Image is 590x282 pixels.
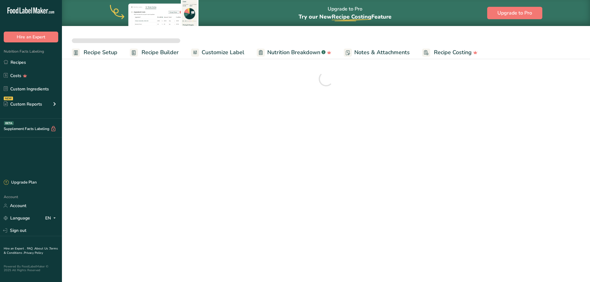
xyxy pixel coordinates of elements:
[487,7,542,19] button: Upgrade to Pro
[27,246,34,251] a: FAQ .
[4,32,58,42] button: Hire an Expert
[72,46,117,59] a: Recipe Setup
[34,246,49,251] a: About Us .
[24,251,43,255] a: Privacy Policy
[299,0,391,26] div: Upgrade to Pro
[4,246,26,251] a: Hire an Expert .
[4,265,58,272] div: Powered By FoodLabelMaker © 2025 All Rights Reserved
[267,48,320,57] span: Nutrition Breakdown
[344,46,410,59] a: Notes & Attachments
[191,46,244,59] a: Customize Label
[45,215,58,222] div: EN
[4,97,13,100] div: NEW
[84,48,117,57] span: Recipe Setup
[257,46,331,59] a: Nutrition Breakdown
[497,9,532,17] span: Upgrade to Pro
[4,180,37,186] div: Upgrade Plan
[354,48,410,57] span: Notes & Attachments
[4,246,58,255] a: Terms & Conditions .
[4,121,14,125] div: BETA
[142,48,179,57] span: Recipe Builder
[130,46,179,59] a: Recipe Builder
[4,213,30,223] a: Language
[434,48,472,57] span: Recipe Costing
[202,48,244,57] span: Customize Label
[332,13,371,20] span: Recipe Costing
[422,46,478,59] a: Recipe Costing
[299,13,391,20] span: Try our New Feature
[4,101,42,107] div: Custom Reports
